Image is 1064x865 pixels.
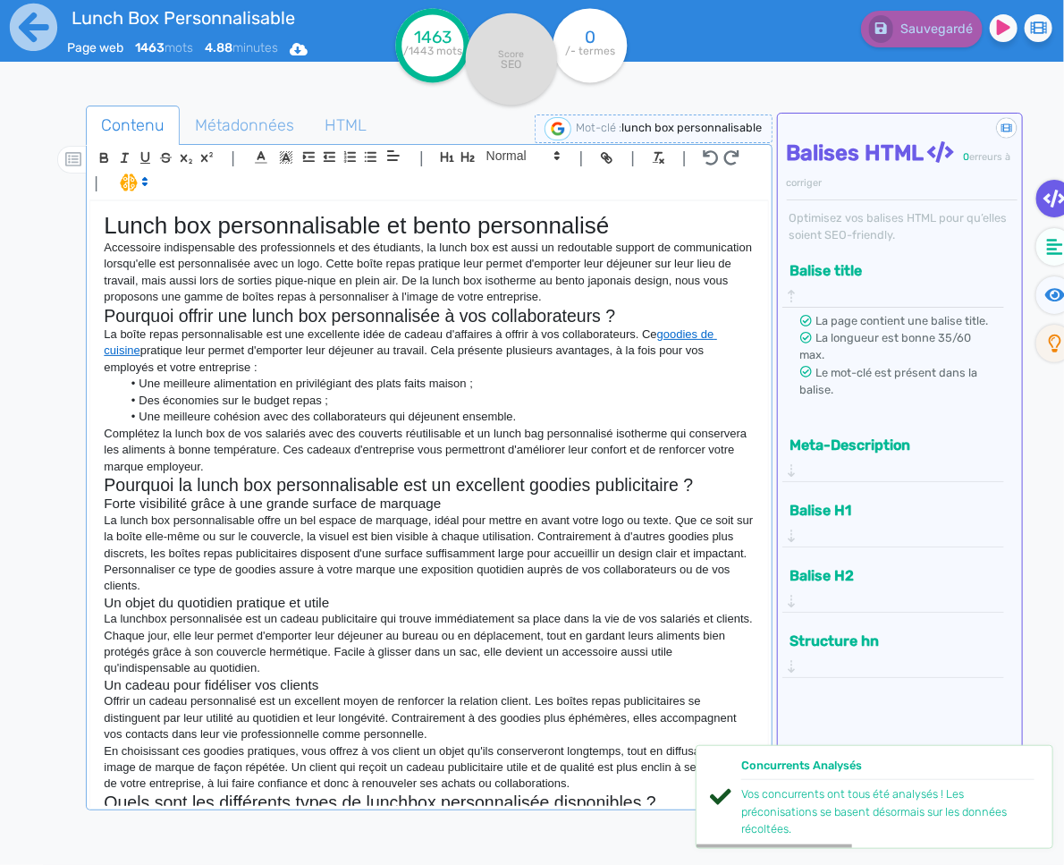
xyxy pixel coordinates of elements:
span: | [419,146,424,170]
tspan: /1443 mots [403,45,462,57]
p: La lunch box personnalisable offre un bel espace de marquage, idéal pour mettre en avant votre lo... [104,513,754,595]
span: | [579,146,584,170]
span: HTML [310,101,381,149]
span: Aligment [381,145,406,166]
a: HTML [309,106,382,146]
img: google-serp-logo.png [545,117,571,140]
span: 0 [964,151,970,163]
span: | [94,171,98,195]
div: Mots-clés [223,106,274,117]
span: Le mot-clé est présent dans la balise. [800,366,978,396]
span: La page contient une balise title. [816,314,989,327]
button: Balise H2 [785,561,992,590]
span: Page web [67,40,123,55]
a: Métadonnées [180,106,309,146]
p: Accessoire indispensable des professionnels et des étudiants, la lunch box est aussi un redoutabl... [104,240,754,306]
tspan: SEO [502,57,522,71]
tspan: Score [499,48,525,60]
li: Une meilleure alimentation en privilégiant des plats faits maison ; [122,376,755,392]
button: Meta-Description [785,430,992,460]
p: Complétez la lunch box de vos salariés avec des couverts réutilisable et un lunch bag personnalis... [104,426,754,475]
h1: Lunch box personnalisable et bento personnalisé [104,212,754,240]
div: Balise title [785,256,1002,307]
img: logo_orange.svg [29,29,43,43]
span: minutes [205,40,278,55]
h3: Forte visibilité grâce à une grande surface de marquage [104,496,754,512]
img: website_grey.svg [29,47,43,61]
tspan: 0 [585,27,595,47]
span: La longueur est bonne 35/60 max. [800,331,972,361]
p: La boîte repas personnalisable est une excellente idée de cadeau d'affaires à offrir à vos collab... [104,326,754,376]
a: Contenu [86,106,180,146]
div: Structure hn [785,626,1002,677]
span: | [682,146,687,170]
h2: Pourquoi offrir une lunch box personnalisée à vos collaborateurs ? [104,306,754,326]
b: 1463 [135,40,165,55]
button: Sauvegardé [861,11,983,47]
div: Optimisez vos balises HTML pour qu’elles soient SEO-friendly. [787,209,1018,243]
div: Balise H2 [785,561,1002,612]
span: I.Assistant [112,172,154,193]
img: tab_keywords_by_traffic_grey.svg [203,104,217,118]
h2: Quels sont les différents types de lunchbox personnalisée disponibles ? [104,793,754,813]
span: | [630,146,635,170]
b: 4.88 [205,40,232,55]
button: Balise title [785,256,992,285]
div: Vos concurrents ont tous été analysés ! Les préconisations se basent désormais sur les données ré... [741,785,1034,837]
input: title [67,4,386,32]
div: Domaine: [DOMAIN_NAME] [46,47,202,61]
span: erreurs à corriger [787,151,1011,189]
span: Contenu [87,101,179,149]
div: Balise H1 [785,496,1002,547]
h3: Un objet du quotidien pratique et utile [104,595,754,611]
p: Offrir un cadeau personnalisé est un excellent moyen de renforcer la relation client. Les boîtes ... [104,693,754,742]
span: mots [135,40,193,55]
div: v 4.0.25 [50,29,88,43]
div: Domaine [92,106,138,117]
div: Meta-Description [785,430,1002,481]
span: | [231,146,235,170]
button: Balise H1 [785,496,992,525]
span: lunch box personnalisable [622,121,763,134]
button: Structure hn [785,626,992,656]
div: Concurrents Analysés [741,757,1034,780]
li: Des économies sur le budget repas ; [122,393,755,409]
p: La lunchbox personnalisée est un cadeau publicitaire qui trouve immédiatement sa place dans la vi... [104,611,754,677]
span: Métadonnées [181,101,308,149]
h3: Un cadeau pour fidéliser vos clients [104,677,754,693]
span: Sauvegardé [900,21,973,37]
tspan: /- termes [565,45,615,57]
tspan: 1463 [414,27,452,47]
h4: Balises HTML [787,140,1018,192]
img: tab_domain_overview_orange.svg [72,104,87,118]
h2: Pourquoi la lunch box personnalisable est un excellent goodies publicitaire ? [104,475,754,496]
p: En choisissant ces goodies pratiques, vous offrez à vos client un objet qu'ils conserveront longt... [104,743,754,793]
span: Mot-clé : [577,121,622,134]
li: Une meilleure cohésion avec des collaborateurs qui déjeunent ensemble. [122,409,755,425]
